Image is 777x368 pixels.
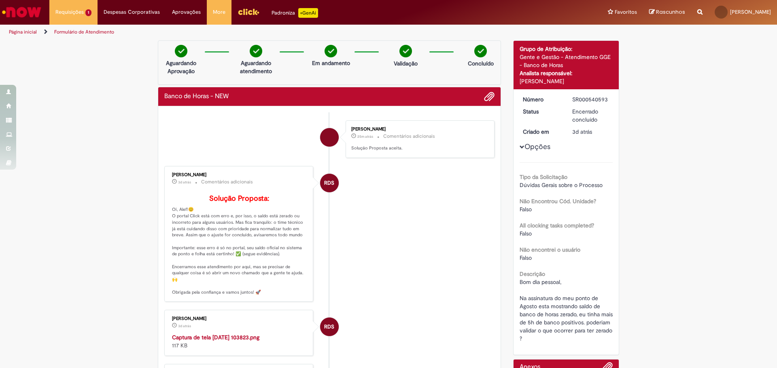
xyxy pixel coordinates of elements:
span: Falso [520,254,532,261]
span: Despesas Corporativas [104,8,160,16]
div: 29/08/2025 09:44:57 [572,128,610,136]
small: Comentários adicionais [201,179,253,185]
p: Oi, Alef!😊 O portal Click está com erro e, por isso, o saldo está zerado ou incorreto para alguns... [172,195,307,296]
time: 29/08/2025 10:38:38 [178,180,191,185]
b: Solução Proposta: [209,194,269,203]
div: Raquel De Souza [320,318,339,336]
time: 29/08/2025 10:38:32 [178,324,191,328]
img: click_logo_yellow_360x200.png [238,6,259,18]
div: Analista responsável: [520,69,613,77]
a: Rascunhos [649,8,685,16]
div: Grupo de Atribuição: [520,45,613,53]
b: Tipo da Solicitação [520,173,567,181]
span: Falso [520,206,532,213]
span: Aprovações [172,8,201,16]
span: More [213,8,225,16]
b: Descrição [520,270,545,278]
span: RDS [324,317,334,336]
p: Solução Proposta aceita. [351,145,486,151]
span: 3d atrás [178,180,191,185]
p: Concluído [468,59,494,67]
div: Encerrado concluído [572,107,610,124]
dt: Número [517,95,567,103]
div: 117 KB [172,333,307,349]
b: Não encontrei o usuário [520,246,580,253]
div: [PERSON_NAME] [351,127,486,132]
div: [PERSON_NAME] [520,77,613,85]
p: Aguardando Aprovação [161,59,201,75]
div: Alef Henrique dos Santos [320,128,339,147]
span: Falso [520,230,532,237]
div: Gente e Gestão - Atendimento GGE - Banco de Horas [520,53,613,69]
span: 3d atrás [572,128,592,135]
img: check-circle-green.png [474,45,487,57]
time: 01/09/2025 08:22:25 [357,134,373,139]
p: Em andamento [312,59,350,67]
img: check-circle-green.png [325,45,337,57]
span: RDS [324,173,334,193]
time: 29/08/2025 09:44:57 [572,128,592,135]
div: [PERSON_NAME] [172,172,307,177]
span: Requisições [55,8,84,16]
dt: Criado em [517,128,567,136]
span: Dúvidas Gerais sobre o Processo [520,181,603,189]
div: Raquel De Souza [320,174,339,192]
p: Aguardando atendimento [236,59,276,75]
div: SR000540593 [572,95,610,103]
button: Adicionar anexos [484,91,495,102]
img: ServiceNow [1,4,42,20]
p: Validação [394,59,418,67]
span: Favoritos [615,8,637,16]
span: 25m atrás [357,134,373,139]
b: All clocking tasks completed? [520,222,594,229]
dt: Status [517,107,567,116]
span: 3d atrás [178,324,191,328]
p: +GenAi [298,8,318,18]
span: 1 [85,9,91,16]
small: Comentários adicionais [383,133,435,140]
span: [PERSON_NAME] [730,8,771,15]
ul: Trilhas de página [6,25,512,40]
img: check-circle-green.png [399,45,412,57]
span: Bom dia pessoal, Na assinatura do meu ponto de Agosto esta mostrando saldo de banco de horas zera... [520,278,614,342]
h2: Banco de Horas - NEW Histórico de tíquete [164,93,229,100]
a: Página inicial [9,29,37,35]
img: check-circle-green.png [175,45,187,57]
b: Não Encontrou Cód. Unidade? [520,198,596,205]
a: Formulário de Atendimento [54,29,114,35]
span: Rascunhos [656,8,685,16]
div: Padroniza [272,8,318,18]
img: check-circle-green.png [250,45,262,57]
div: [PERSON_NAME] [172,316,307,321]
a: Captura de tela [DATE] 103823.png [172,334,259,341]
